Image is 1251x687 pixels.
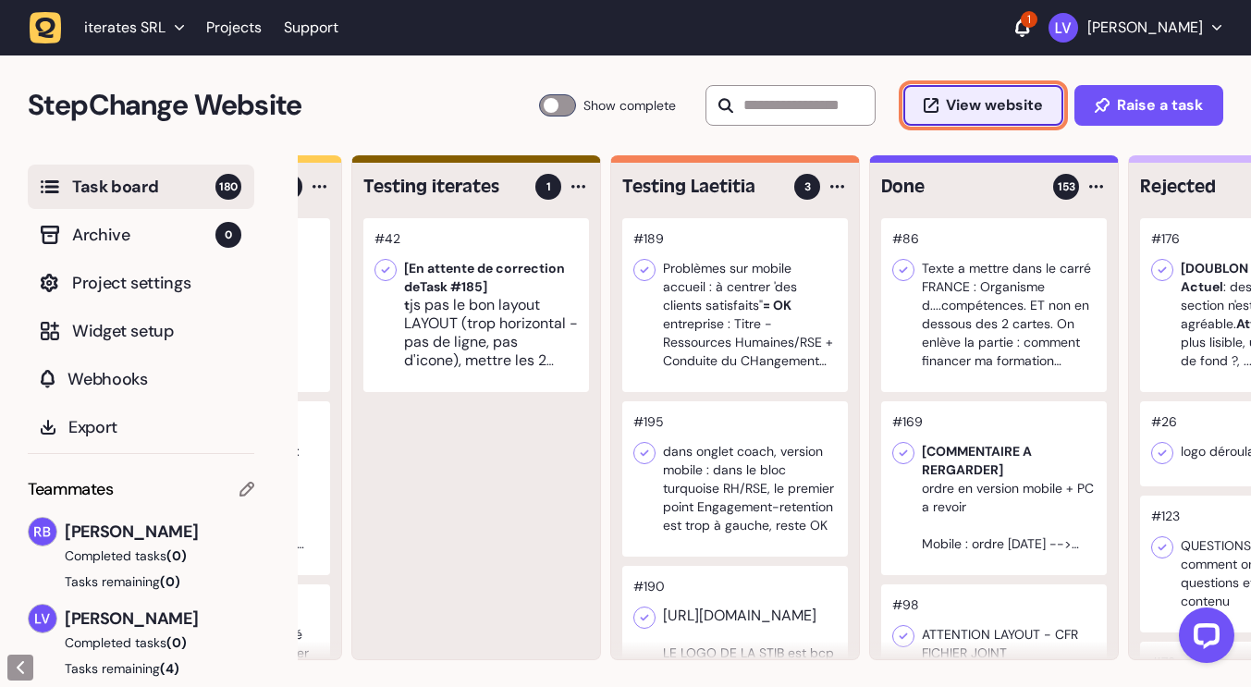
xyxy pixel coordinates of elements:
span: [PERSON_NAME] [65,606,254,632]
span: iterates SRL [84,18,166,37]
h4: Done [881,174,1040,200]
button: Webhooks [28,357,254,401]
h4: Testing Laetitia [622,174,781,200]
span: Export [68,414,241,440]
button: Tasks remaining(4) [28,659,254,678]
button: Tasks remaining(0) [28,572,254,591]
span: Archive [72,222,215,248]
span: Project settings [72,270,241,296]
button: Export [28,405,254,449]
span: Raise a task [1117,98,1203,113]
button: Completed tasks(0) [28,633,239,652]
button: View website [903,85,1063,126]
span: [PERSON_NAME] [65,519,254,545]
button: [PERSON_NAME] [1049,13,1221,43]
a: Projects [206,11,262,44]
span: (0) [160,573,180,590]
div: 1 [1021,11,1037,28]
span: Teammates [28,476,114,502]
img: Laetitia van Wijck [29,605,56,632]
iframe: LiveChat chat widget [1164,600,1242,678]
button: Widget setup [28,309,254,353]
button: Task board180 [28,165,254,209]
img: Laetitia van Wijck [1049,13,1078,43]
span: Show complete [583,94,676,117]
span: 1 [546,178,551,195]
button: Completed tasks(0) [28,546,239,565]
span: Webhooks [67,366,241,392]
button: Project settings [28,261,254,305]
button: Archive0 [28,213,254,257]
button: Raise a task [1074,85,1223,126]
span: (0) [166,634,187,651]
span: 153 [1058,178,1075,195]
span: (0) [166,547,187,564]
h4: Testing iterates [363,174,522,200]
span: View website [946,98,1043,113]
a: Support [284,18,338,37]
span: 180 [215,174,241,200]
button: iterates SRL [30,11,195,44]
span: 3 [804,178,811,195]
span: Widget setup [72,318,241,344]
span: (4) [160,660,179,677]
span: Task board [72,174,215,200]
span: 0 [215,222,241,248]
img: Rodolphe Balay [29,518,56,546]
p: [PERSON_NAME] [1087,18,1203,37]
h2: StepChange Website [28,83,539,128]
